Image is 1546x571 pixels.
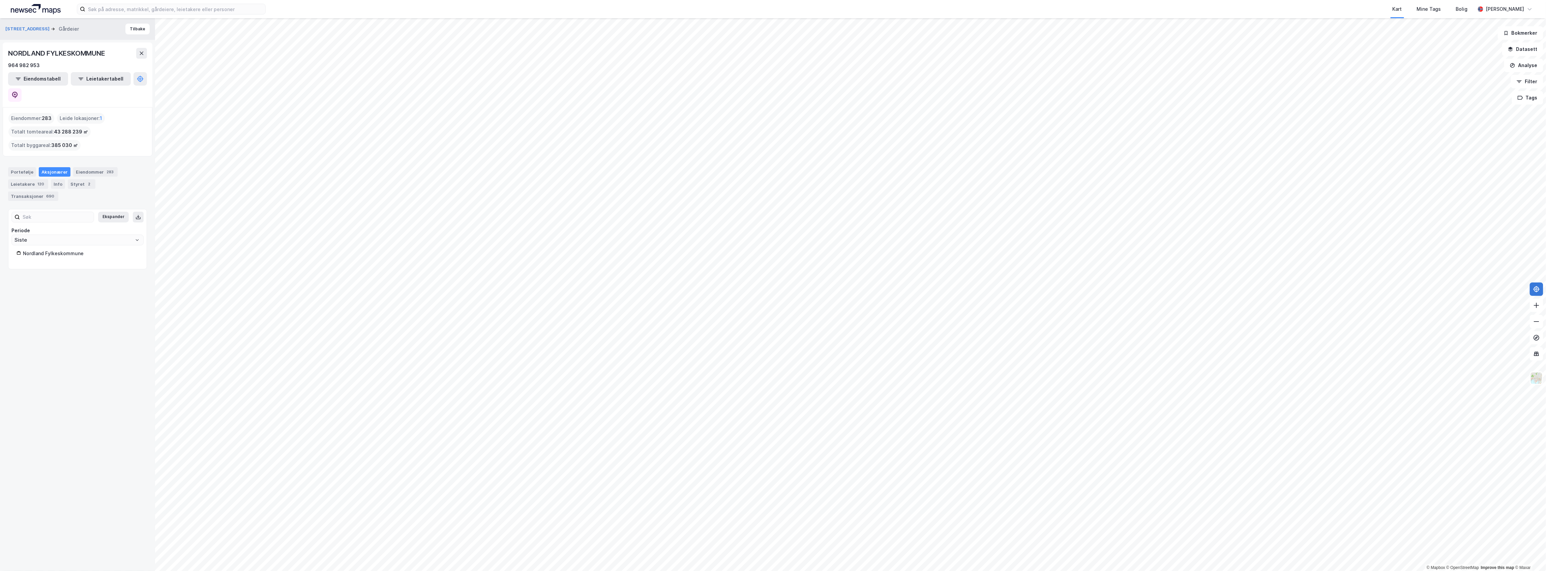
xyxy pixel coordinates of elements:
div: Styret [68,179,95,189]
div: NORDLAND FYLKESKOMMUNE [8,48,107,59]
div: Totalt byggareal : [8,140,81,151]
div: Leide lokasjoner : [57,113,105,124]
button: Analyse [1504,59,1543,72]
div: 690 [45,193,56,200]
button: Tags [1512,91,1543,104]
img: Z [1530,372,1543,385]
span: 1 [100,114,102,122]
div: Aksjonærer [39,167,70,177]
div: Periode [11,227,144,235]
button: Eiendomstabell [8,72,68,86]
button: Ekspander [98,212,129,222]
img: logo.a4113a55bc3d86da70a041830d287a7e.svg [11,4,61,14]
div: Eiendommer [73,167,118,177]
div: Mine Tags [1417,5,1441,13]
div: Portefølje [8,167,36,177]
div: Nordland Fylkeskommune [23,249,139,258]
div: [PERSON_NAME] [1486,5,1524,13]
div: Leietakere [8,179,48,189]
input: Søk på adresse, matrikkel, gårdeiere, leietakere eller personer [85,4,265,14]
div: 120 [36,181,46,187]
a: Mapbox [1427,565,1445,570]
div: Totalt tomteareal : [8,126,91,137]
input: ClearOpen [12,235,143,245]
div: 283 [105,169,115,175]
div: Kart [1393,5,1402,13]
button: [STREET_ADDRESS] [5,26,51,32]
span: 283 [42,114,52,122]
div: Bolig [1456,5,1468,13]
button: Filter [1511,75,1543,88]
div: Info [51,179,65,189]
a: OpenStreetMap [1447,565,1479,570]
button: Leietakertabell [71,72,131,86]
div: Transaksjoner [8,191,58,201]
div: 2 [86,181,93,187]
div: Kontrollprogram for chat [1512,539,1546,571]
span: 43 288 239 ㎡ [54,128,88,136]
input: Søk [20,212,94,222]
a: Improve this map [1481,565,1514,570]
iframe: Chat Widget [1512,539,1546,571]
div: Gårdeier [59,25,79,33]
button: Datasett [1502,42,1543,56]
button: Bokmerker [1498,26,1543,40]
span: 385 030 ㎡ [51,141,78,149]
button: Open [135,237,140,243]
button: Tilbake [125,24,150,34]
div: Eiendommer : [8,113,54,124]
div: 964 982 953 [8,61,40,69]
